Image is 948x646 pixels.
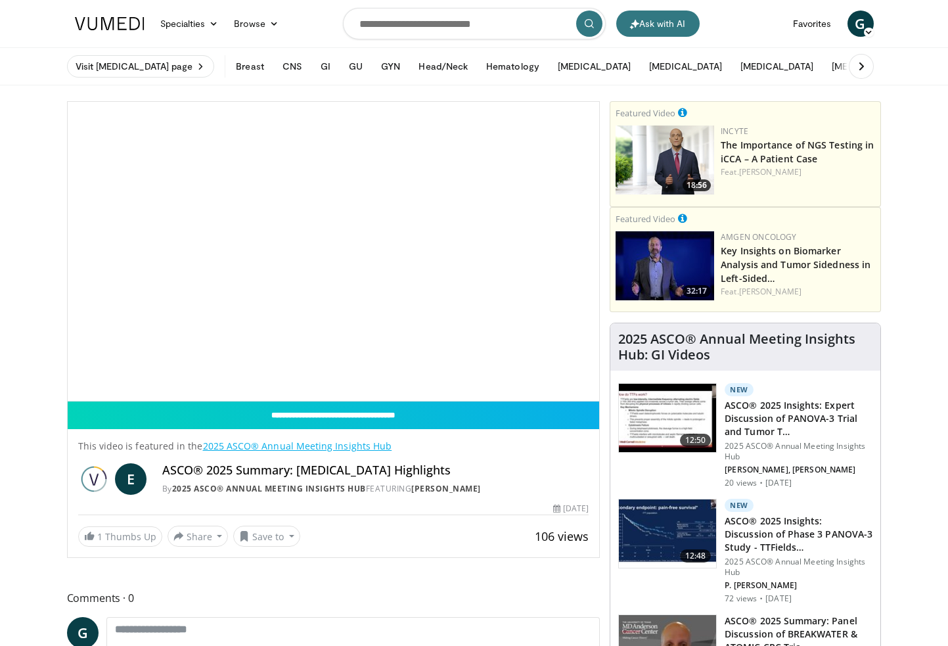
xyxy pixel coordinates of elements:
p: New [725,499,754,512]
a: 12:50 New ASCO® 2025 Insights: Expert Discussion of PANOVA-3 Trial and Tumor T… 2025 ASCO® Annual... [618,383,872,488]
button: [MEDICAL_DATA] [641,53,730,80]
a: 18:56 [616,126,714,195]
div: [DATE] [553,503,589,515]
span: 18:56 [683,179,711,191]
button: GYN [373,53,408,80]
button: Head/Neck [411,53,476,80]
h4: 2025 ASCO® Annual Meeting Insights Hub: GI Videos [618,331,872,363]
a: Favorites [785,11,840,37]
button: Breast [228,53,271,80]
img: 2cfbf605-fadd-4770-bd07-90a968725ae8.150x105_q85_crop-smart_upscale.jpg [619,499,716,568]
a: E [115,463,147,495]
video-js: Video Player [68,102,600,402]
button: CNS [275,53,310,80]
button: [MEDICAL_DATA] [733,53,821,80]
button: Hematology [478,53,547,80]
a: [PERSON_NAME] [739,166,801,177]
a: 12:48 New ASCO® 2025 Insights: Discussion of Phase 3 PANOVA-3 Study - TTFields… 2025 ASCO® Annual... [618,499,872,604]
a: Amgen Oncology [721,231,796,242]
a: Browse [226,11,286,37]
p: [PERSON_NAME], [PERSON_NAME] [725,465,872,475]
span: 106 views [535,528,589,544]
span: 1 [97,530,102,543]
img: b0c48bda-fcc7-4653-b2d9-2ecb5d6e6955.150x105_q85_crop-smart_upscale.jpg [619,384,716,452]
img: 5ecd434b-3529-46b9-a096-7519503420a4.png.150x105_q85_crop-smart_upscale.jpg [616,231,714,300]
span: Comments 0 [67,589,600,607]
button: [MEDICAL_DATA] [824,53,913,80]
a: [PERSON_NAME] [739,286,801,297]
button: [MEDICAL_DATA] [550,53,639,80]
p: This video is featured in the [78,440,589,453]
p: [DATE] [765,478,792,488]
img: 6827cc40-db74-4ebb-97c5-13e529cfd6fb.png.150x105_q85_crop-smart_upscale.png [616,126,714,195]
a: G [847,11,874,37]
span: 32:17 [683,285,711,297]
div: By FEATURING [162,483,589,495]
small: Featured Video [616,107,675,119]
p: P. [PERSON_NAME] [725,580,872,591]
a: 2025 ASCO® Annual Meeting Insights Hub [203,440,392,452]
div: · [759,593,763,604]
a: 2025 ASCO® Annual Meeting Insights Hub [172,483,366,494]
h3: ASCO® 2025 Insights: Expert Discussion of PANOVA-3 Trial and Tumor T… [725,399,872,438]
a: Specialties [152,11,227,37]
a: Visit [MEDICAL_DATA] page [67,55,215,78]
a: The Importance of NGS Testing in iCCA – A Patient Case [721,139,874,165]
h4: ASCO® 2025 Summary: [MEDICAL_DATA] Highlights [162,463,589,478]
a: Incyte [721,126,748,137]
small: Featured Video [616,213,675,225]
a: Key Insights on Biomarker Analysis and Tumor Sidedness in Left-Sided… [721,244,870,285]
button: GU [341,53,371,80]
p: 72 views [725,593,757,604]
span: 12:50 [680,434,711,447]
span: 12:48 [680,549,711,563]
a: [PERSON_NAME] [411,483,481,494]
a: 32:17 [616,231,714,300]
h3: ASCO® 2025 Insights: Discussion of Phase 3 PANOVA-3 Study - TTFields… [725,515,872,554]
input: Search topics, interventions [343,8,606,39]
img: VuMedi Logo [75,17,145,30]
p: New [725,383,754,396]
a: 1 Thumbs Up [78,526,162,547]
button: Ask with AI [616,11,700,37]
p: [DATE] [765,593,792,604]
p: 20 views [725,478,757,488]
div: Feat. [721,166,875,178]
p: 2025 ASCO® Annual Meeting Insights Hub [725,441,872,462]
button: Share [168,526,229,547]
img: 2025 ASCO® Annual Meeting Insights Hub [78,463,110,495]
button: GI [313,53,338,80]
p: 2025 ASCO® Annual Meeting Insights Hub [725,557,872,578]
div: · [759,478,763,488]
div: Feat. [721,286,875,298]
button: Save to [233,526,300,547]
